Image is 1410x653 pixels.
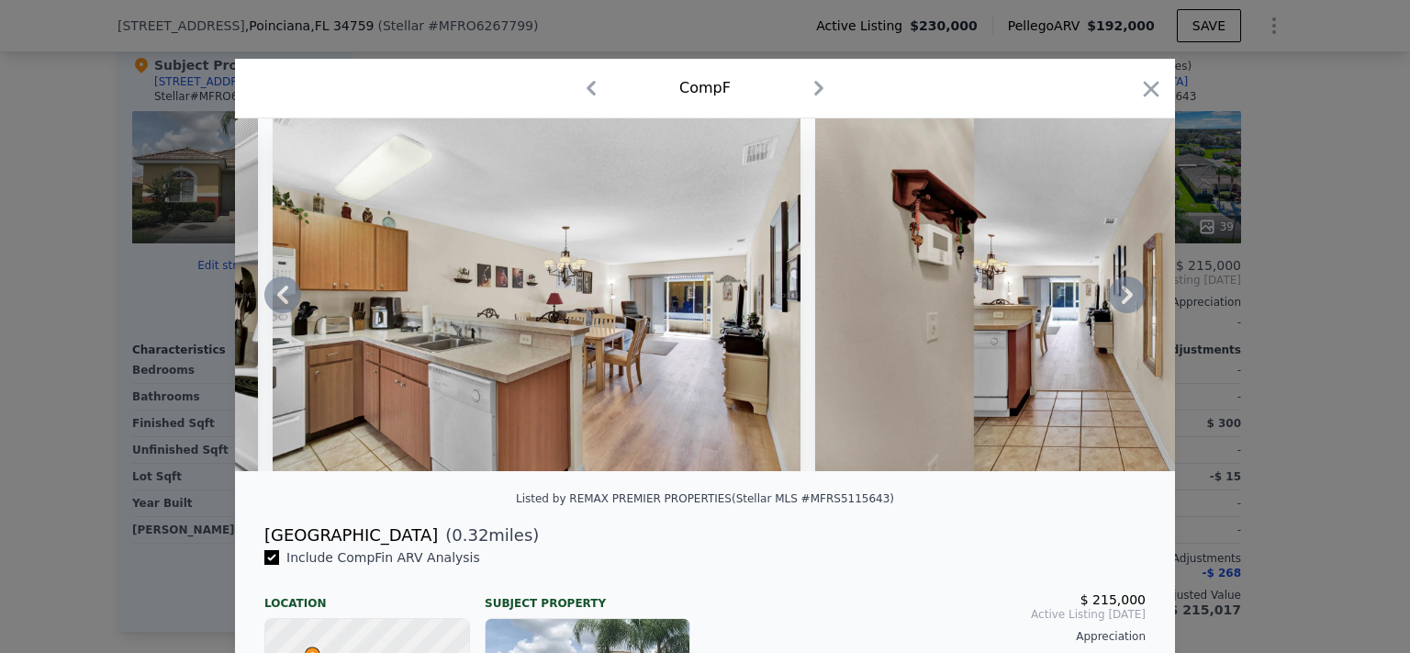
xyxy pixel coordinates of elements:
[1080,592,1146,607] span: $ 215,000
[720,629,1146,644] div: Appreciation
[279,550,487,565] span: Include Comp F in ARV Analysis
[720,607,1146,622] span: Active Listing [DATE]
[438,523,539,548] span: ( miles)
[485,581,690,611] div: Subject Property
[264,581,470,611] div: Location
[679,77,731,99] div: Comp F
[516,492,894,505] div: Listed by REMAX PREMIER PROPERTIES (Stellar MLS #MFRS5115643)
[452,525,488,545] span: 0.32
[264,523,438,548] div: [GEOGRAPHIC_DATA]
[815,118,1344,471] img: Property Img
[273,118,800,471] img: Property Img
